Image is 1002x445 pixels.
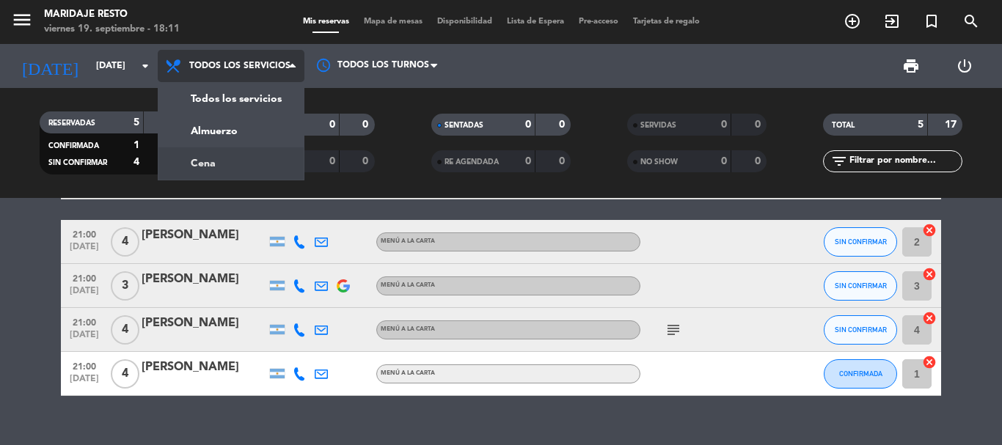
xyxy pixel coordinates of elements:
span: [DATE] [66,242,103,259]
i: arrow_drop_down [136,57,154,75]
span: SIN CONFIRMAR [835,238,887,246]
strong: 0 [721,119,727,130]
button: SIN CONFIRMAR [824,315,897,345]
strong: 0 [362,119,371,130]
div: LOG OUT [937,44,991,88]
strong: 4 [134,157,139,167]
span: [DATE] [66,286,103,303]
strong: 0 [362,156,371,166]
span: CONFIRMADA [48,142,99,150]
span: RE AGENDADA [445,158,499,166]
a: Todos los servicios [158,83,304,115]
span: 4 [111,315,139,345]
i: subject [665,321,682,339]
span: SERVIDAS [640,122,676,129]
span: SIN CONFIRMAR [835,326,887,334]
span: 21:00 [66,225,103,242]
span: RESERVADAS [48,119,95,127]
span: SIN CONFIRMAR [48,159,107,166]
button: SIN CONFIRMAR [824,227,897,257]
span: MENÚ A LA CARTA [381,238,435,244]
span: print [902,57,920,75]
strong: 17 [945,119,959,130]
div: [PERSON_NAME] [142,226,266,245]
div: [PERSON_NAME] [142,270,266,289]
i: power_settings_new [956,57,973,75]
strong: 0 [755,156,764,166]
span: Mis reservas [296,18,356,26]
strong: 0 [559,156,568,166]
strong: 1 [134,140,139,150]
span: SIN CONFIRMAR [835,282,887,290]
i: cancel [922,223,937,238]
div: viernes 19. septiembre - 18:11 [44,22,180,37]
span: MENÚ A LA CARTA [381,282,435,288]
img: google-logo.png [337,279,350,293]
i: cancel [922,355,937,369]
strong: 0 [559,119,568,130]
span: SENTADAS [445,122,483,129]
strong: 5 [134,117,139,128]
a: Almuerzo [158,115,304,147]
div: [PERSON_NAME] [142,358,266,377]
i: exit_to_app [883,12,901,30]
span: 4 [111,359,139,389]
input: Filtrar por nombre... [848,153,962,169]
strong: 0 [329,119,335,130]
span: NO SHOW [640,158,678,166]
i: cancel [922,267,937,282]
span: TOTAL [832,122,855,129]
button: menu [11,9,33,36]
i: menu [11,9,33,31]
strong: 0 [525,119,531,130]
i: filter_list [830,152,848,170]
span: Tarjetas de regalo [626,18,707,26]
strong: 5 [918,119,924,130]
i: turned_in_not [923,12,940,30]
span: 21:00 [66,269,103,286]
div: [PERSON_NAME] [142,314,266,333]
a: Cena [158,147,304,180]
span: [DATE] [66,374,103,391]
button: SIN CONFIRMAR [824,271,897,301]
span: 21:00 [66,313,103,330]
strong: 0 [329,156,335,166]
strong: 0 [755,119,764,130]
i: add_circle_outline [844,12,861,30]
strong: 0 [525,156,531,166]
span: 21:00 [66,357,103,374]
span: Todos los servicios [189,61,290,71]
i: search [962,12,980,30]
span: Mapa de mesas [356,18,430,26]
span: [DATE] [66,330,103,347]
span: MENÚ A LA CARTA [381,370,435,376]
strong: 0 [721,156,727,166]
button: CONFIRMADA [824,359,897,389]
div: Maridaje Resto [44,7,180,22]
i: cancel [922,311,937,326]
span: 3 [111,271,139,301]
span: CONFIRMADA [839,369,882,378]
span: Disponibilidad [430,18,500,26]
span: MENÚ A LA CARTA [381,326,435,332]
span: Pre-acceso [571,18,626,26]
span: Lista de Espera [500,18,571,26]
i: [DATE] [11,50,89,82]
span: 4 [111,227,139,257]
